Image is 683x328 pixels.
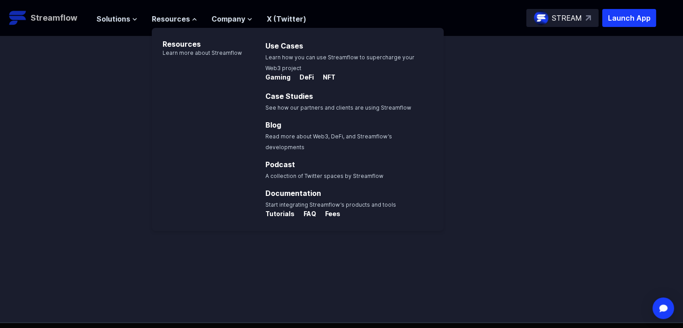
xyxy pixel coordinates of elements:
[265,54,414,71] span: Learn how you can use Streamflow to supercharge your Web3 project
[9,9,88,27] a: Streamflow
[652,297,674,319] div: Open Intercom Messenger
[296,210,318,219] a: FAQ
[265,120,281,129] a: Blog
[265,160,295,169] a: Podcast
[296,209,316,218] p: FAQ
[526,9,599,27] a: STREAM
[265,74,292,83] a: Gaming
[97,13,130,24] span: Solutions
[292,74,316,83] a: DeFi
[97,13,137,24] button: Solutions
[265,209,295,218] p: Tutorials
[552,13,582,23] p: STREAM
[265,41,303,50] a: Use Cases
[316,74,335,83] a: NFT
[586,15,591,21] img: top-right-arrow.svg
[292,73,314,82] p: DeFi
[265,133,392,151] span: Read more about Web3, DeFi, and Streamflow’s developments
[152,13,197,24] button: Resources
[152,49,242,57] p: Learn more about Streamflow
[265,104,411,111] span: See how our partners and clients are using Streamflow
[318,209,340,218] p: Fees
[152,13,190,24] span: Resources
[265,73,291,82] p: Gaming
[602,9,656,27] button: Launch App
[265,201,396,208] span: Start integrating Streamflow’s products and tools
[265,189,321,198] a: Documentation
[152,28,242,49] p: Resources
[265,210,296,219] a: Tutorials
[534,11,548,25] img: streamflow-logo-circle.png
[9,9,27,27] img: Streamflow Logo
[265,173,383,179] span: A collection of Twitter spaces by Streamflow
[265,92,313,101] a: Case Studies
[212,13,245,24] span: Company
[316,73,335,82] p: NFT
[31,12,77,24] p: Streamflow
[318,210,340,219] a: Fees
[212,13,252,24] button: Company
[267,14,306,23] a: X (Twitter)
